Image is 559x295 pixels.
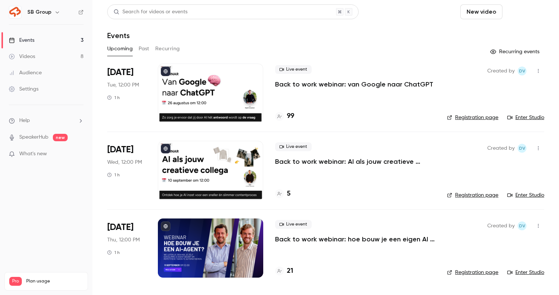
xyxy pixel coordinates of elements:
a: 5 [275,189,291,199]
span: Wed, 12:00 PM [107,159,142,166]
img: SB Group [9,6,21,18]
h4: 5 [287,189,291,199]
h1: Events [107,31,130,40]
iframe: Noticeable Trigger [75,151,84,157]
a: 21 [275,266,293,276]
span: Live event [275,220,312,229]
span: Dv [519,144,525,153]
div: Settings [9,85,38,93]
a: Back to work webinar: AI als jouw creatieve collega [275,157,435,166]
span: new [53,134,68,141]
a: Back to work webinar: hoe bouw je een eigen AI agent? [275,235,435,244]
a: Enter Studio [507,114,544,121]
div: Aug 26 Tue, 12:00 PM (Europe/Amsterdam) [107,64,146,123]
a: Back to work webinar: van Google naar ChatGPT [275,80,433,89]
span: Live event [275,142,312,151]
span: Dante van der heijden [518,67,526,75]
span: Tue, 12:00 PM [107,81,139,89]
span: Thu, 12:00 PM [107,236,140,244]
div: Audience [9,69,42,77]
div: 1 h [107,250,120,255]
div: Search for videos or events [114,8,187,16]
span: What's new [19,150,47,158]
span: Pro [9,277,22,286]
div: Sep 11 Thu, 12:00 PM (Europe/Amsterdam) [107,218,146,278]
span: [DATE] [107,144,133,156]
h4: 21 [287,266,293,276]
a: 99 [275,111,294,121]
a: Registration page [447,114,498,121]
span: Plan usage [26,278,83,284]
span: Live event [275,65,312,74]
span: Dante van der heijden [518,221,526,230]
a: Enter Studio [507,191,544,199]
span: [DATE] [107,67,133,78]
div: 1 h [107,172,120,178]
span: Help [19,117,30,125]
span: Dv [519,221,525,230]
button: Recurring [155,43,180,55]
span: Dante van der heijden [518,144,526,153]
button: Past [139,43,149,55]
button: Recurring events [487,46,544,58]
button: Upcoming [107,43,133,55]
div: Events [9,37,34,44]
h6: SB Group [27,9,51,16]
a: Registration page [447,269,498,276]
span: Created by [487,144,515,153]
a: Enter Studio [507,269,544,276]
div: Sep 10 Wed, 12:00 PM (Europe/Amsterdam) [107,141,146,200]
a: Registration page [447,191,498,199]
div: Videos [9,53,35,60]
span: [DATE] [107,221,133,233]
span: Created by [487,67,515,75]
button: Schedule [505,4,544,19]
button: New video [460,4,502,19]
span: Created by [487,221,515,230]
a: SpeakerHub [19,133,48,141]
li: help-dropdown-opener [9,117,84,125]
h4: 99 [287,111,294,121]
div: 1 h [107,95,120,101]
span: Dv [519,67,525,75]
